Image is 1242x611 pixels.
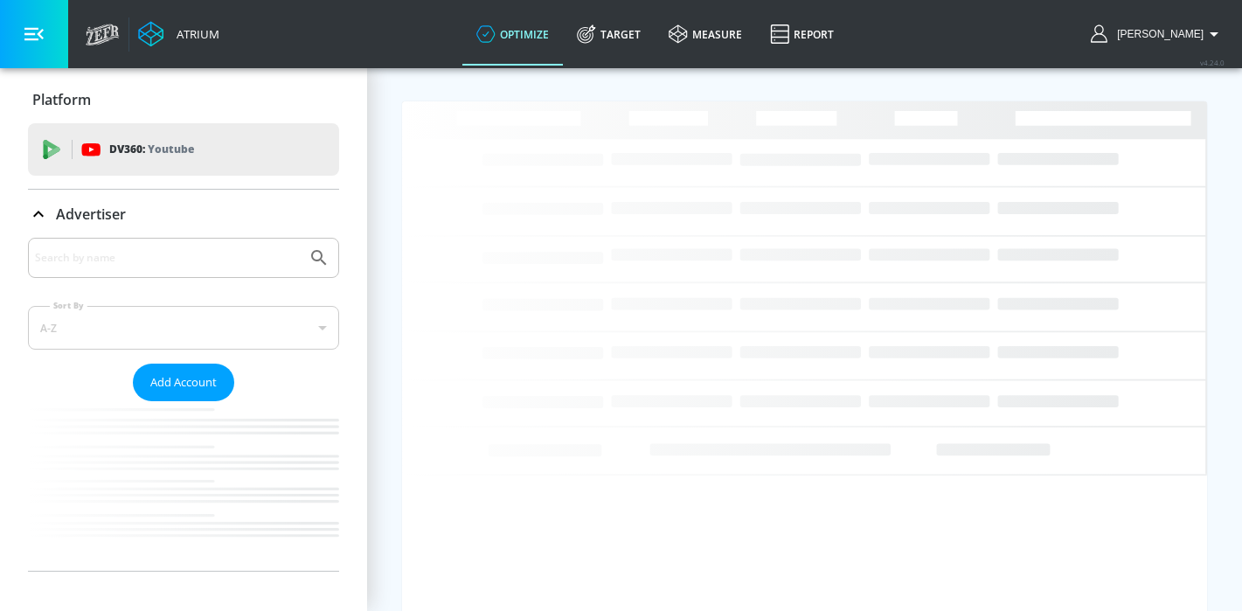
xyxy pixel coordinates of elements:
[1091,24,1225,45] button: [PERSON_NAME]
[138,21,219,47] a: Atrium
[28,75,339,124] div: Platform
[170,26,219,42] div: Atrium
[28,401,339,571] nav: list of Advertiser
[1200,58,1225,67] span: v 4.24.0
[32,90,91,109] p: Platform
[109,140,194,159] p: DV360:
[563,3,655,66] a: Target
[148,140,194,158] p: Youtube
[150,372,217,392] span: Add Account
[28,123,339,176] div: DV360: Youtube
[28,306,339,350] div: A-Z
[133,364,234,401] button: Add Account
[50,300,87,311] label: Sort By
[1110,28,1204,40] span: login as: Heather.Aleksis@zefr.com
[28,238,339,571] div: Advertiser
[28,190,339,239] div: Advertiser
[756,3,848,66] a: Report
[35,246,300,269] input: Search by name
[56,205,126,224] p: Advertiser
[655,3,756,66] a: measure
[462,3,563,66] a: optimize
